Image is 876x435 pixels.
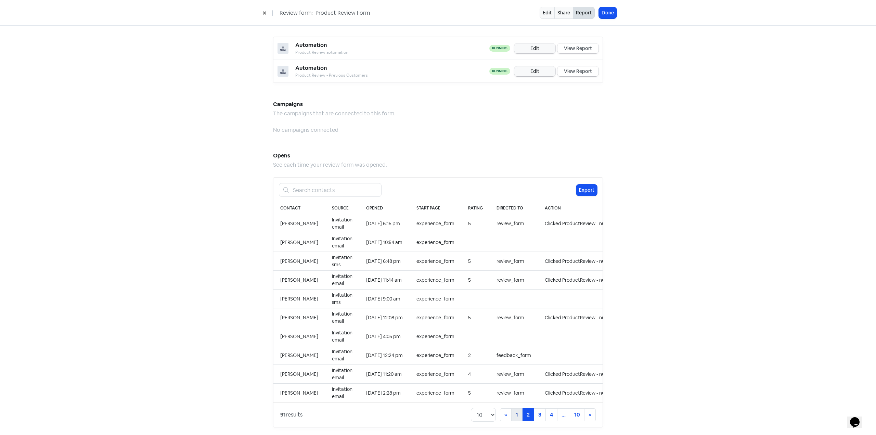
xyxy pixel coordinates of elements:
[325,252,359,271] td: Invitation sms
[504,411,507,418] span: «
[325,233,359,252] td: Invitation email
[359,384,410,402] td: [DATE] 2:28 pm
[490,346,538,365] td: feedback_form
[295,64,327,72] span: Automation
[325,290,359,308] td: Invitation sms
[410,290,461,308] td: experience_form
[490,384,538,402] td: review_form
[557,43,598,53] a: View Report
[359,271,410,290] td: [DATE] 11:44 am
[273,233,325,252] td: [PERSON_NAME]
[273,126,603,134] div: No campaigns connected
[489,45,510,52] span: running
[280,411,302,419] div: results
[280,9,313,17] span: Review form:
[273,346,325,365] td: [PERSON_NAME]
[325,202,359,214] th: Source
[289,183,382,197] input: Search contacts
[273,99,603,110] h5: Campaigns
[599,7,617,18] button: Done
[325,384,359,402] td: Invitation email
[273,365,325,384] td: [PERSON_NAME]
[490,365,538,384] td: review_form
[538,308,614,327] td: Clicked ProductReview - null
[514,66,555,76] a: Edit
[325,214,359,233] td: Invitation email
[576,184,597,196] button: Export
[325,327,359,346] td: Invitation email
[847,408,869,428] iframe: chat widget
[570,408,584,421] a: 10
[461,308,490,327] td: 5
[273,252,325,271] td: [PERSON_NAME]
[410,346,461,365] td: experience_form
[410,214,461,233] td: experience_form
[557,66,598,76] a: View Report
[325,271,359,290] td: Invitation email
[325,365,359,384] td: Invitation email
[538,252,614,271] td: Clicked ProductReview - null
[538,384,614,402] td: Clicked ProductReview - null
[490,252,538,271] td: review_form
[538,271,614,290] td: Clicked ProductReview - null
[359,202,410,214] th: Opened
[461,384,490,402] td: 5
[490,271,538,290] td: review_form
[359,308,410,327] td: [DATE] 12:08 pm
[490,202,538,214] th: Directed to
[500,408,512,421] a: Previous
[410,252,461,271] td: experience_form
[538,202,614,214] th: Action
[410,233,461,252] td: experience_form
[273,110,603,118] div: The campaigns that are connected to this form.
[295,49,489,55] div: Product Review automation
[534,408,546,421] a: 3
[461,202,490,214] th: Rating
[273,161,603,169] div: See each time your review form was opened.
[359,214,410,233] td: [DATE] 6:15 pm
[589,411,591,418] span: »
[410,271,461,290] td: experience_form
[325,308,359,327] td: Invitation email
[325,346,359,365] td: Invitation email
[273,271,325,290] td: [PERSON_NAME]
[359,327,410,346] td: [DATE] 4:05 pm
[273,290,325,308] td: [PERSON_NAME]
[522,408,534,421] a: 2
[359,365,410,384] td: [DATE] 11:20 am
[359,346,410,365] td: [DATE] 12:24 pm
[273,384,325,402] td: [PERSON_NAME]
[280,411,286,418] strong: 91
[461,214,490,233] td: 5
[359,290,410,308] td: [DATE] 9:00 am
[545,408,557,421] a: 4
[461,252,490,271] td: 5
[410,365,461,384] td: experience_form
[273,202,325,214] th: Contact
[295,72,489,78] div: Product Review - Previous Customers
[273,327,325,346] td: [PERSON_NAME]
[490,214,538,233] td: review_form
[489,68,510,75] span: running
[584,408,596,421] a: Next
[554,7,573,19] a: Share
[273,214,325,233] td: [PERSON_NAME]
[573,7,595,19] button: Report
[461,346,490,365] td: 2
[490,308,538,327] td: review_form
[540,7,555,19] a: Edit
[295,41,327,49] span: Automation
[273,151,603,161] h5: Opens
[410,327,461,346] td: experience_form
[538,365,614,384] td: Clicked ProductReview - null
[410,384,461,402] td: experience_form
[557,408,570,421] a: ...
[359,233,410,252] td: [DATE] 10:54 am
[514,43,555,53] a: Edit
[273,308,325,327] td: [PERSON_NAME]
[538,214,614,233] td: Clicked ProductReview - null
[461,365,490,384] td: 4
[461,271,490,290] td: 5
[359,252,410,271] td: [DATE] 6:48 pm
[511,408,523,421] a: 1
